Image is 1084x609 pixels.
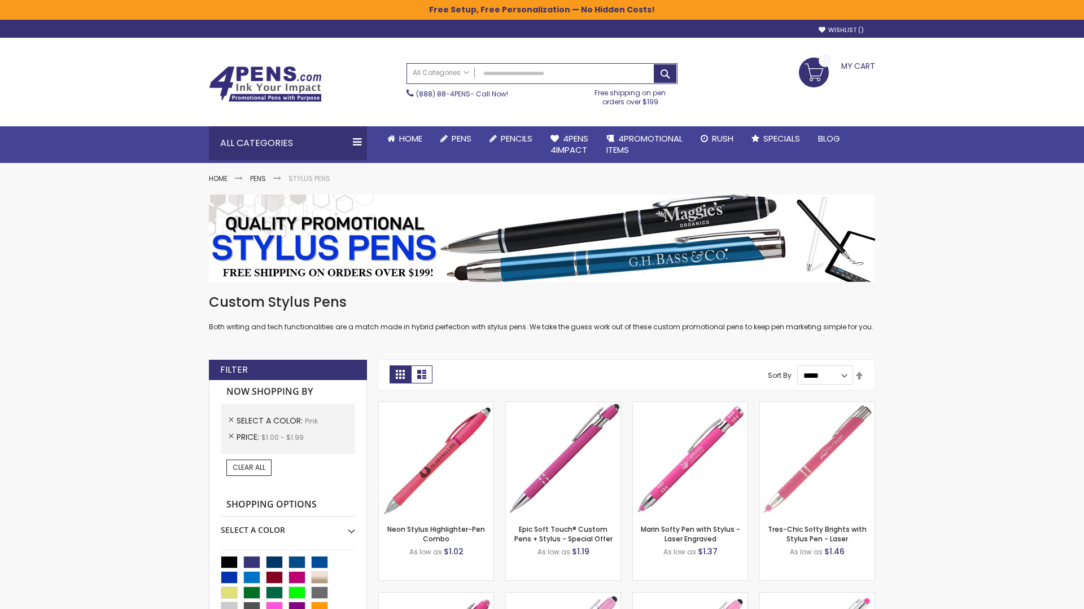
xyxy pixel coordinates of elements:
[506,402,620,517] img: 4P-MS8B-Pink
[289,174,330,183] strong: Stylus Pens
[221,380,355,404] strong: Now Shopping by
[760,401,875,411] a: Tres-Chic Softy Brights with Stylus Pen - Laser-Pink
[209,293,875,311] h1: Custom Stylus Pens
[633,402,748,517] img: Marin Softy Pen with Stylus - Laser Engraved-Pink
[692,126,742,151] a: Rush
[698,546,718,557] span: $1.37
[768,524,867,543] a: Tres-Chic Softy Brights with Stylus Pen - Laser
[378,126,431,151] a: Home
[480,126,541,151] a: Pencils
[768,370,792,380] label: Sort By
[209,126,367,160] div: All Categories
[226,460,272,475] a: Clear All
[221,517,355,536] div: Select A Color
[209,174,228,183] a: Home
[633,401,748,411] a: Marin Softy Pen with Stylus - Laser Engraved-Pink
[379,402,493,517] img: Neon Stylus Highlighter-Pen Combo-Pink
[379,592,493,602] a: Ellipse Softy Brights with Stylus Pen - Laser-Pink
[824,546,845,557] span: $1.46
[506,401,620,411] a: 4P-MS8B-Pink
[501,133,532,144] span: Pencils
[633,592,748,602] a: Ellipse Stylus Pen - ColorJet-Pink
[221,493,355,517] strong: Shopping Options
[387,524,485,543] a: Neon Stylus Highlighter-Pen Combo
[763,133,800,144] span: Specials
[790,547,823,557] span: As low as
[809,126,849,151] a: Blog
[514,524,613,543] a: Epic Soft Touch® Custom Pens + Stylus - Special Offer
[209,195,875,282] img: Stylus Pens
[209,66,322,102] img: 4Pens Custom Pens and Promotional Products
[390,365,411,383] strong: Grid
[550,133,588,156] span: 4Pens 4impact
[416,89,470,99] a: (888) 88-4PENS
[537,547,570,557] span: As low as
[760,402,875,517] img: Tres-Chic Softy Brights with Stylus Pen - Laser-Pink
[452,133,471,144] span: Pens
[641,524,740,543] a: Marin Softy Pen with Stylus - Laser Engraved
[583,84,678,107] div: Free shipping on pen orders over $199
[237,415,305,426] span: Select A Color
[663,547,696,557] span: As low as
[541,126,597,163] a: 4Pens4impact
[237,431,261,443] span: Price
[233,462,265,472] span: Clear All
[379,401,493,411] a: Neon Stylus Highlighter-Pen Combo-Pink
[416,89,508,99] span: - Call Now!
[220,364,248,376] strong: Filter
[444,546,464,557] span: $1.02
[742,126,809,151] a: Specials
[506,592,620,602] a: Ellipse Stylus Pen - LaserMax-Pink
[597,126,692,163] a: 4PROMOTIONALITEMS
[431,126,480,151] a: Pens
[712,133,733,144] span: Rush
[819,26,864,34] a: Wishlist
[209,293,875,332] div: Both writing and tech functionalities are a match made in hybrid perfection with stylus pens. We ...
[250,174,266,183] a: Pens
[818,133,840,144] span: Blog
[409,547,442,557] span: As low as
[760,592,875,602] a: Tres-Chic Softy with Stylus Top Pen - ColorJet-Pink
[261,433,304,442] span: $1.00 - $1.99
[399,133,422,144] span: Home
[606,133,683,156] span: 4PROMOTIONAL ITEMS
[413,68,469,77] span: All Categories
[407,64,475,82] a: All Categories
[305,416,318,426] span: Pink
[572,546,589,557] span: $1.19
